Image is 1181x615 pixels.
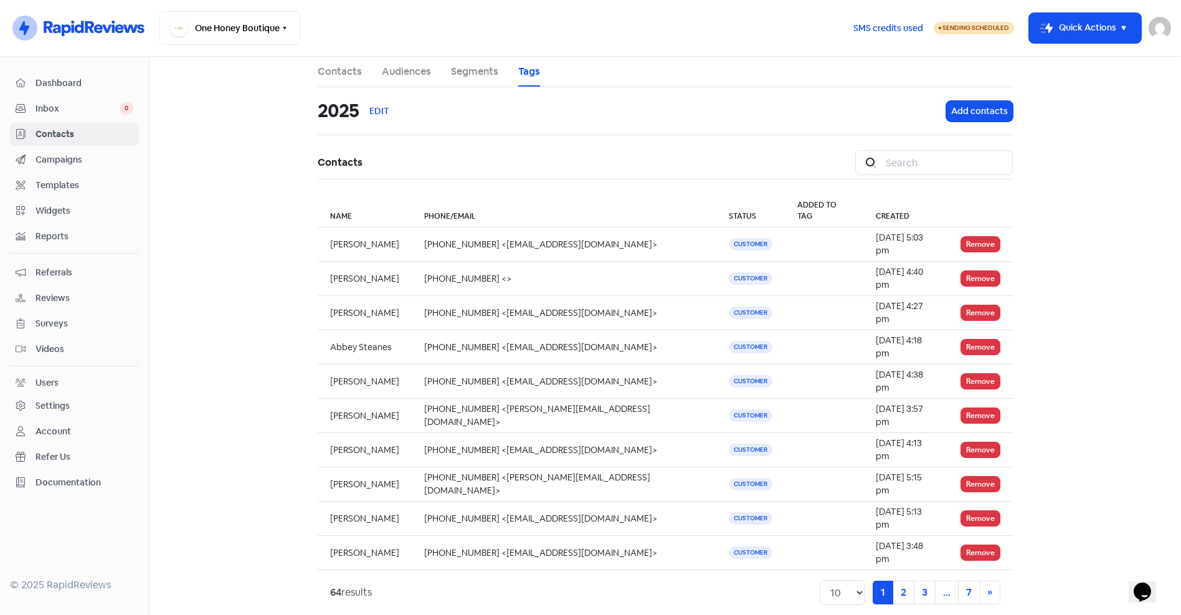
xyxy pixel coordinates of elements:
button: Remove [960,339,1000,355]
span: Reviews [36,292,133,305]
button: Remove [960,236,1000,252]
td: [PHONE_NUMBER] <[EMAIL_ADDRESS][DOMAIN_NAME]> [412,536,716,570]
div: Account [36,425,71,438]
td: [DATE] 4:38 pm [863,365,948,399]
span: Reports [36,230,133,243]
button: Remove [960,442,1000,458]
div: Settings [36,399,70,412]
td: [DATE] 5:03 pm [863,227,948,262]
td: [DATE] 3:57 pm [863,399,948,433]
a: Account [10,420,139,443]
td: [PERSON_NAME] [318,365,412,399]
span: Customer [729,546,772,559]
span: Customer [729,512,772,525]
th: Status [716,194,785,227]
span: SMS credits used [853,22,923,35]
th: Phone/Email [412,194,716,227]
td: Abbey Steanes [318,330,412,365]
td: [PERSON_NAME] [318,502,412,536]
button: One Honey Boutique [159,11,300,45]
td: [DATE] 4:27 pm [863,296,948,330]
td: [DATE] 5:15 pm [863,467,948,502]
button: Remove [960,510,1000,527]
a: Campaigns [10,148,139,171]
div: © 2025 RapidReviews [10,578,139,593]
td: [DATE] 5:13 pm [863,502,948,536]
td: [DATE] 4:13 pm [863,433,948,467]
img: User [1149,17,1171,39]
a: Widgets [10,199,139,222]
a: Documentation [10,471,139,494]
a: Reports [10,225,139,248]
a: 3 [914,581,936,604]
td: [PHONE_NUMBER] <[EMAIL_ADDRESS][DOMAIN_NAME]> [412,502,716,536]
a: 1 [873,581,893,604]
td: [DATE] 4:18 pm [863,330,948,365]
button: EDIT [359,97,400,126]
input: Search [878,150,1013,175]
a: Next [979,581,1000,604]
span: Surveys [36,317,133,330]
span: Videos [36,343,133,356]
td: [DATE] 4:40 pm [863,262,948,296]
td: [PERSON_NAME] [318,296,412,330]
h1: 2025 [318,91,359,131]
a: 2 [893,581,914,604]
button: Quick Actions [1029,13,1141,43]
a: ... [935,581,959,604]
button: Remove [960,545,1000,561]
td: [PERSON_NAME] [318,467,412,502]
a: Audiences [382,64,431,79]
span: 0 [120,102,133,115]
span: Sending Scheduled [942,24,1009,32]
td: [PERSON_NAME] [318,227,412,262]
span: » [987,586,992,599]
a: Videos [10,338,139,361]
a: Contacts [318,64,362,79]
td: [PHONE_NUMBER] <[PERSON_NAME][EMAIL_ADDRESS][DOMAIN_NAME]> [412,467,716,502]
a: Sending Scheduled [934,21,1014,36]
td: [PHONE_NUMBER] <> [412,262,716,296]
td: [PHONE_NUMBER] <[EMAIL_ADDRESS][DOMAIN_NAME]> [412,433,716,467]
button: Add contacts [946,101,1013,122]
button: Remove [960,408,1000,424]
td: [PHONE_NUMBER] <[EMAIL_ADDRESS][DOMAIN_NAME]> [412,330,716,365]
iframe: chat widget [1129,565,1169,603]
a: Surveys [10,312,139,335]
span: Customer [729,272,772,285]
a: Referrals [10,261,139,284]
a: SMS credits used [843,21,934,34]
span: Widgets [36,204,133,217]
td: [PERSON_NAME] [318,433,412,467]
td: [PERSON_NAME] [318,536,412,570]
div: results [330,585,372,600]
a: Tags [518,64,540,79]
a: Segments [451,64,498,79]
span: Customer [729,444,772,456]
h5: Contacts [318,153,855,172]
span: Documentation [36,476,133,489]
span: Refer Us [36,451,133,464]
td: [PERSON_NAME] [318,399,412,433]
span: Customer [729,341,772,353]
a: Refer Us [10,446,139,469]
button: Remove [960,270,1000,287]
span: Dashboard [36,77,133,90]
span: Customer [729,409,772,422]
div: Users [36,376,59,389]
button: Remove [960,476,1000,492]
strong: 64 [330,586,341,599]
a: Dashboard [10,72,139,95]
td: [PHONE_NUMBER] <[EMAIL_ADDRESS][DOMAIN_NAME]> [412,296,716,330]
span: Contacts [36,128,133,141]
a: Settings [10,394,139,417]
a: Inbox 0 [10,97,139,120]
button: Remove [960,305,1000,321]
td: [PERSON_NAME] [318,262,412,296]
span: Inbox [36,102,120,115]
a: Contacts [10,123,139,146]
span: Customer [729,478,772,490]
span: Customer [729,375,772,388]
a: 7 [958,581,980,604]
td: [PHONE_NUMBER] <[EMAIL_ADDRESS][DOMAIN_NAME]> [412,227,716,262]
